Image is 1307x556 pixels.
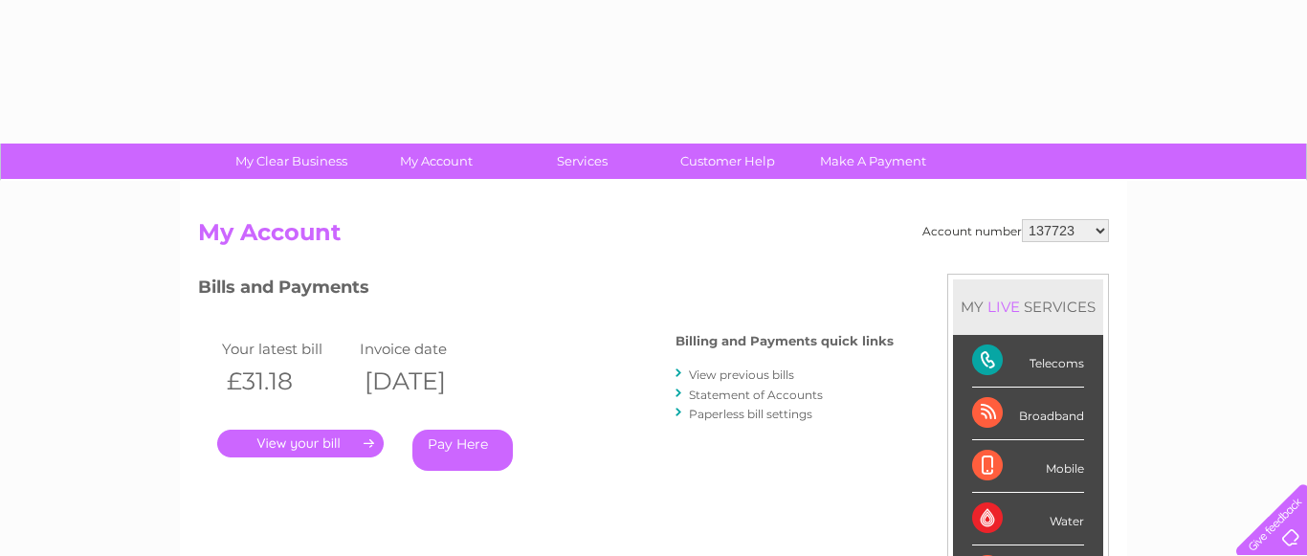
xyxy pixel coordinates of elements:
[972,493,1084,545] div: Water
[412,430,513,471] a: Pay Here
[217,362,355,401] th: £31.18
[217,336,355,362] td: Your latest bill
[355,362,493,401] th: [DATE]
[984,298,1024,316] div: LIVE
[689,407,812,421] a: Paperless bill settings
[689,367,794,382] a: View previous bills
[794,144,952,179] a: Make A Payment
[198,274,894,307] h3: Bills and Payments
[676,334,894,348] h4: Billing and Payments quick links
[689,388,823,402] a: Statement of Accounts
[217,430,384,457] a: .
[212,144,370,179] a: My Clear Business
[355,336,493,362] td: Invoice date
[972,440,1084,493] div: Mobile
[503,144,661,179] a: Services
[198,219,1109,256] h2: My Account
[358,144,516,179] a: My Account
[953,279,1103,334] div: MY SERVICES
[922,219,1109,242] div: Account number
[972,335,1084,388] div: Telecoms
[649,144,807,179] a: Customer Help
[972,388,1084,440] div: Broadband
